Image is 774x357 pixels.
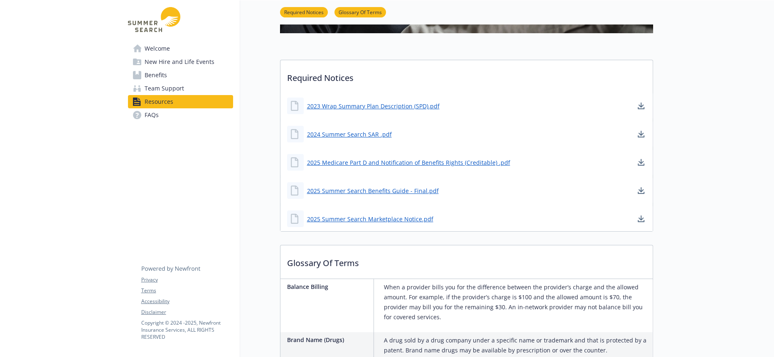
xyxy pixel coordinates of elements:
[145,42,170,55] span: Welcome
[307,186,439,195] a: 2025 Summer Search Benefits Guide - Final.pdf
[307,158,510,167] a: 2025 Medicare Part D and Notification of Benefits Rights (Creditable) .pdf
[384,282,649,322] p: When a provider bills you for the difference between the provider’s charge and the allowed amount...
[145,108,159,122] span: FAQs
[141,308,233,316] a: Disclaimer
[128,108,233,122] a: FAQs
[636,214,646,224] a: download document
[280,60,653,91] p: Required Notices
[128,68,233,82] a: Benefits
[141,287,233,294] a: Terms
[384,335,649,355] p: A drug sold by a drug company under a specific name or trademark and that is protected by a paten...
[128,82,233,95] a: Team Support
[280,8,328,16] a: Required Notices
[145,82,184,95] span: Team Support
[636,101,646,111] a: download document
[287,282,370,291] p: Balance Billing
[141,276,233,284] a: Privacy
[280,245,653,276] p: Glossary Of Terms
[145,68,167,82] span: Benefits
[636,186,646,196] a: download document
[128,95,233,108] a: Resources
[145,55,214,68] span: New Hire and Life Events
[307,215,433,223] a: 2025 Summer Search Marketplace Notice.pdf
[128,55,233,68] a: New Hire and Life Events
[307,102,440,110] a: 2023 Wrap Summary Plan Description (SPD).pdf
[334,8,386,16] a: Glossary Of Terms
[307,130,392,139] a: 2024 Summer Search SAR .pdf
[128,42,233,55] a: Welcome
[287,335,370,344] p: Brand Name (Drugs)
[141,319,233,340] p: Copyright © 2024 - 2025 , Newfront Insurance Services, ALL RIGHTS RESERVED
[636,129,646,139] a: download document
[145,95,173,108] span: Resources
[636,157,646,167] a: download document
[141,298,233,305] a: Accessibility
